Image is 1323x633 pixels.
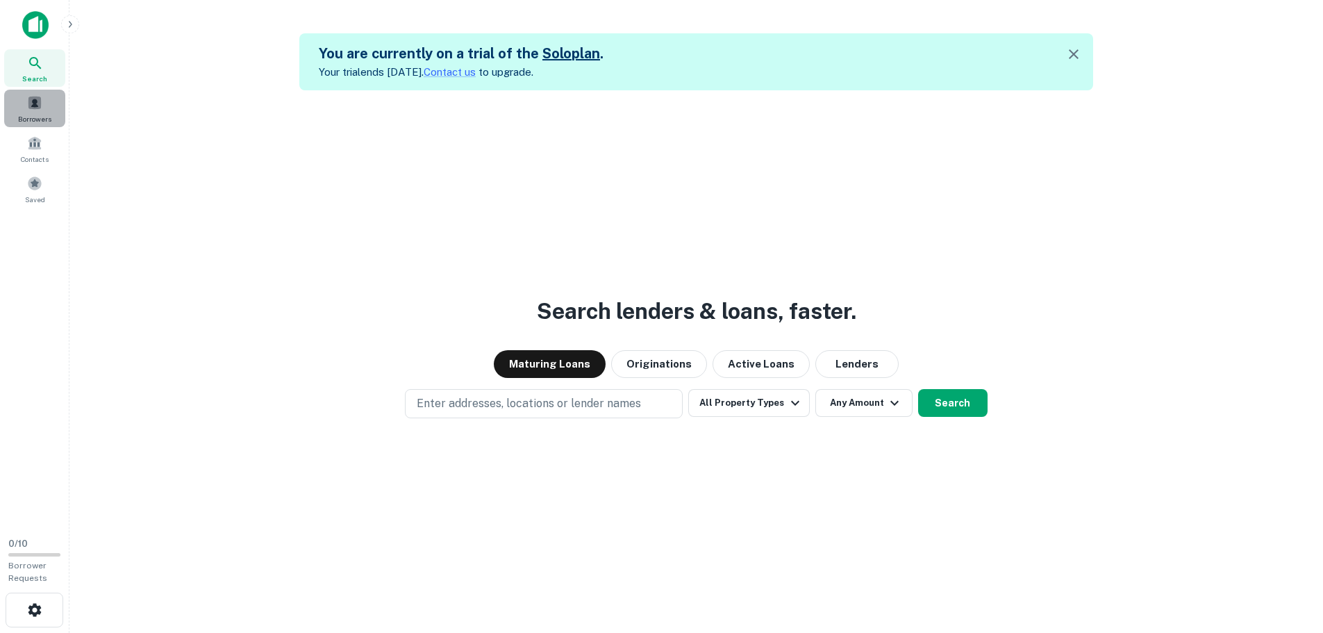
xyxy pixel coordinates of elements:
[319,43,604,64] h5: You are currently on a trial of the .
[424,66,476,78] a: Contact us
[542,45,600,62] a: Soloplan
[21,154,49,165] span: Contacts
[22,11,49,39] img: capitalize-icon.png
[417,395,641,412] p: Enter addresses, locations or lender names
[4,90,65,127] a: Borrowers
[611,350,707,378] button: Originations
[537,295,856,328] h3: Search lenders & loans, faster.
[22,73,47,84] span: Search
[8,561,47,583] span: Borrower Requests
[713,350,810,378] button: Active Loans
[8,539,28,549] span: 0 / 10
[4,49,65,87] a: Search
[918,389,988,417] button: Search
[815,350,899,378] button: Lenders
[319,64,604,81] p: Your trial ends [DATE]. to upgrade.
[4,170,65,208] a: Saved
[18,113,51,124] span: Borrowers
[25,194,45,205] span: Saved
[1254,522,1323,589] iframe: Chat Widget
[815,389,913,417] button: Any Amount
[4,130,65,167] a: Contacts
[405,389,683,418] button: Enter addresses, locations or lender names
[494,350,606,378] button: Maturing Loans
[688,389,809,417] button: All Property Types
